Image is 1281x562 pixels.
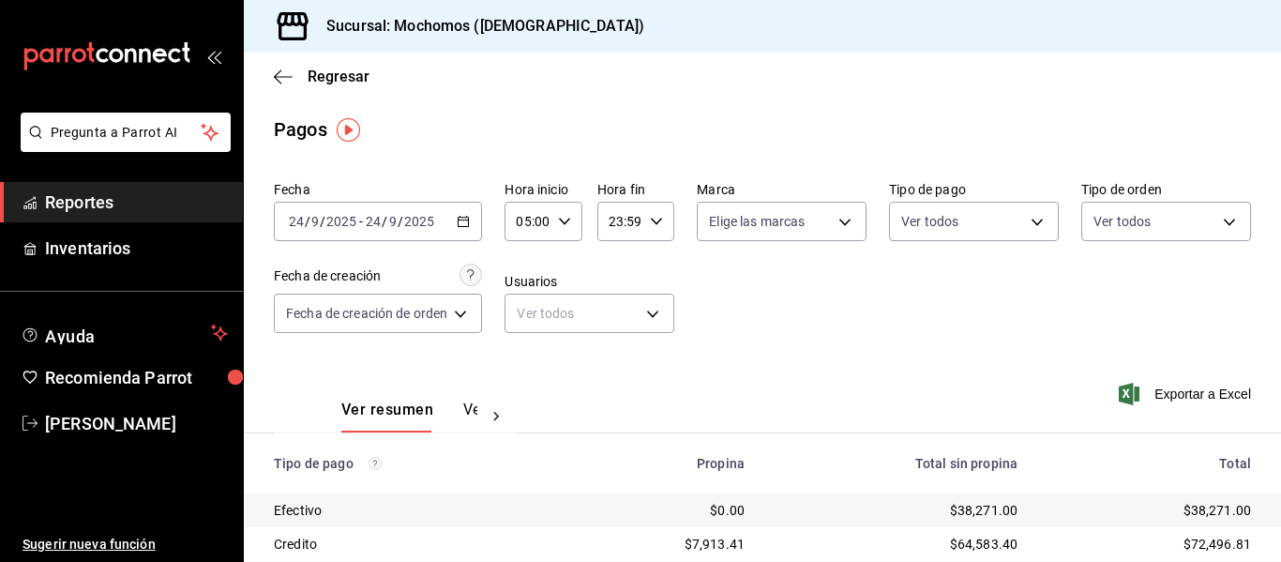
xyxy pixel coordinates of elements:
[775,456,1017,471] div: Total sin propina
[901,212,958,231] span: Ver todos
[597,183,674,196] label: Hora fin
[274,535,543,554] div: Credito
[382,214,387,229] span: /
[889,183,1059,196] label: Tipo de pago
[775,535,1017,554] div: $64,583.40
[21,113,231,152] button: Pregunta a Parrot AI
[320,214,325,229] span: /
[305,214,310,229] span: /
[775,501,1017,520] div: $38,271.00
[573,501,745,520] div: $0.00
[369,457,382,470] svg: Los pagos realizados con Pay y otras terminales son montos brutos.
[274,183,482,196] label: Fecha
[325,214,357,229] input: ----
[308,68,369,85] span: Regresar
[274,115,327,144] div: Pagos
[697,183,867,196] label: Marca
[398,214,403,229] span: /
[337,118,360,142] img: Tooltip marker
[463,401,534,433] button: Ver pagos
[45,322,203,344] span: Ayuda
[23,535,228,554] span: Sugerir nueva función
[505,183,581,196] label: Hora inicio
[45,365,228,390] span: Recomienda Parrot
[573,456,745,471] div: Propina
[45,235,228,261] span: Inventarios
[1093,212,1151,231] span: Ver todos
[51,123,202,143] span: Pregunta a Parrot AI
[310,214,320,229] input: --
[359,214,363,229] span: -
[505,294,674,333] div: Ver todos
[341,401,477,433] div: navigation tabs
[311,15,644,38] h3: Sucursal: Mochomos ([DEMOGRAPHIC_DATA])
[341,401,433,433] button: Ver resumen
[274,68,369,85] button: Regresar
[274,456,543,471] div: Tipo de pago
[365,214,382,229] input: --
[573,535,745,554] div: $7,913.41
[288,214,305,229] input: --
[1047,501,1251,520] div: $38,271.00
[206,49,221,64] button: open_drawer_menu
[1047,456,1251,471] div: Total
[709,212,805,231] span: Elige las marcas
[45,411,228,436] span: [PERSON_NAME]
[274,266,381,286] div: Fecha de creación
[274,501,543,520] div: Efectivo
[1123,383,1251,405] button: Exportar a Excel
[388,214,398,229] input: --
[1081,183,1251,196] label: Tipo de orden
[286,304,447,323] span: Fecha de creación de orden
[13,136,231,156] a: Pregunta a Parrot AI
[45,190,228,215] span: Reportes
[505,275,674,288] label: Usuarios
[403,214,435,229] input: ----
[1047,535,1251,554] div: $72,496.81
